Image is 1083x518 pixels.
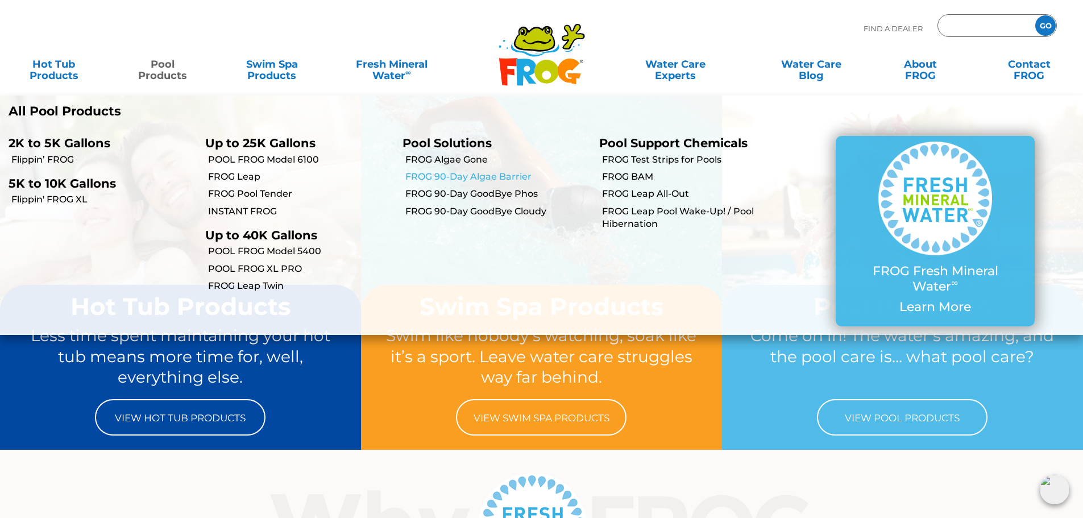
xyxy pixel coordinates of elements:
[817,399,987,436] a: View Pool Products
[208,188,393,200] a: FROG Pool Tender
[864,14,923,43] p: Find A Dealer
[744,325,1061,388] p: Come on in! The water’s amazing, and the pool care is… what pool care?
[208,263,393,275] a: POOL FROG XL PRO
[947,18,1023,34] input: Zip Code Form
[602,188,787,200] a: FROG Leap All-Out
[208,171,393,183] a: FROG Leap
[121,53,205,76] a: PoolProducts
[205,136,385,150] p: Up to 25K Gallons
[1040,475,1069,504] img: openIcon
[9,136,188,150] p: 2K to 5K Gallons
[602,154,787,166] a: FROG Test Strips for Pools
[987,53,1072,76] a: ContactFROG
[208,205,393,218] a: INSTANT FROG
[95,399,265,436] a: View Hot Tub Products
[607,53,744,76] a: Water CareExperts
[1035,15,1056,36] input: GO
[230,53,314,76] a: Swim SpaProducts
[858,264,1012,294] p: FROG Fresh Mineral Water
[602,205,787,231] a: FROG Leap Pool Wake-Up! / Pool Hibernation
[403,136,492,150] a: Pool Solutions
[208,154,393,166] a: POOL FROG Model 6100
[456,399,626,436] a: View Swim Spa Products
[405,188,591,200] a: FROG 90-Day GoodBye Phos
[9,104,533,119] a: All Pool Products
[951,277,958,288] sup: ∞
[22,325,339,388] p: Less time spent maintaining your hot tub means more time for, well, everything else.
[338,53,445,76] a: Fresh MineralWater∞
[858,142,1012,320] a: FROG Fresh Mineral Water∞ Learn More
[11,193,197,206] a: Flippin' FROG XL
[208,245,393,258] a: POOL FROG Model 5400
[602,171,787,183] a: FROG BAM
[599,136,779,150] p: Pool Support Chemicals
[405,171,591,183] a: FROG 90-Day Algae Barrier
[405,205,591,218] a: FROG 90-Day GoodBye Cloudy
[858,300,1012,314] p: Learn More
[11,154,197,166] a: Flippin’ FROG
[405,68,411,77] sup: ∞
[11,53,96,76] a: Hot TubProducts
[878,53,962,76] a: AboutFROG
[405,154,591,166] a: FROG Algae Gone
[769,53,853,76] a: Water CareBlog
[205,228,385,242] p: Up to 40K Gallons
[9,176,188,190] p: 5K to 10K Gallons
[208,280,393,292] a: FROG Leap Twin
[383,325,700,388] p: Swim like nobody’s watching, soak like it’s a sport. Leave water care struggles way far behind.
